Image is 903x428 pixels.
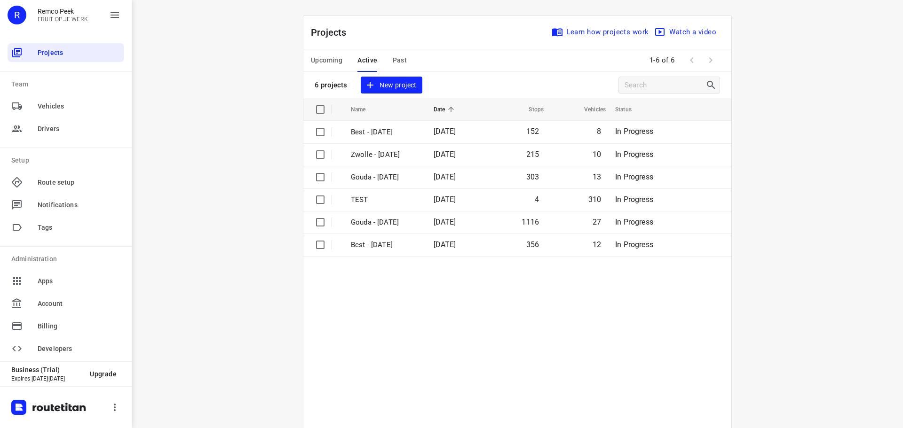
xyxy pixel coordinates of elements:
span: 10 [593,150,601,159]
span: [DATE] [434,240,456,249]
span: 1116 [522,218,539,226]
span: Upcoming [311,54,342,66]
p: Setup [11,156,124,165]
p: Projects [311,25,354,39]
span: 27 [593,218,601,226]
p: Business (Trial) [11,366,82,374]
p: TEST [351,195,420,205]
span: 1-6 of 6 [646,50,679,70]
span: 152 [526,127,539,136]
span: New project [366,79,416,91]
div: Billing [8,317,124,335]
span: Past [393,54,407,66]
span: Developers [38,344,120,354]
span: [DATE] [434,195,456,204]
div: Apps [8,272,124,290]
span: [DATE] [434,172,456,181]
span: Stops [516,104,544,115]
input: Search projects [625,78,705,93]
div: Account [8,294,124,313]
span: In Progress [615,172,653,181]
div: Developers [8,339,124,358]
span: In Progress [615,240,653,249]
button: Upgrade [82,366,124,382]
span: Date [434,104,458,115]
span: 303 [526,172,539,181]
span: [DATE] [434,127,456,136]
span: Drivers [38,124,120,134]
span: Account [38,299,120,309]
span: Vehicles [38,101,120,111]
p: Best - [DATE] [351,127,420,138]
span: 356 [526,240,539,249]
span: In Progress [615,150,653,159]
span: Vehicles [572,104,606,115]
button: New project [361,77,422,94]
span: Notifications [38,200,120,210]
p: Zwolle - Friday [351,149,420,160]
span: 310 [588,195,602,204]
p: FRUIT OP JE WERK [38,16,88,23]
span: Previous Page [682,51,701,70]
div: Vehicles [8,97,124,116]
p: Gouda - Thursday [351,217,420,228]
span: Upgrade [90,370,117,378]
span: Apps [38,276,120,286]
div: Route setup [8,173,124,192]
span: In Progress [615,127,653,136]
div: R [8,6,26,24]
p: Expires [DATE][DATE] [11,375,82,382]
p: 6 projects [315,81,347,89]
span: [DATE] [434,218,456,226]
span: 13 [593,172,601,181]
div: Tags [8,218,124,237]
span: [DATE] [434,150,456,159]
span: Next Page [701,51,720,70]
span: 12 [593,240,601,249]
div: Drivers [8,119,124,138]
p: Team [11,79,124,89]
span: Projects [38,48,120,58]
div: Projects [8,43,124,62]
span: 215 [526,150,539,159]
div: Notifications [8,195,124,214]
p: Administration [11,254,124,264]
span: Status [615,104,644,115]
span: Route setup [38,178,120,187]
div: Search [705,79,720,91]
span: 8 [597,127,601,136]
span: Name [351,104,378,115]
span: In Progress [615,195,653,204]
span: Billing [38,321,120,331]
span: Active [357,54,377,66]
span: Tags [38,223,120,233]
span: In Progress [615,218,653,226]
p: Remco Peek [38,8,88,15]
p: Gouda - [DATE] [351,172,420,183]
span: 4 [535,195,539,204]
p: Best - Thursday [351,240,420,250]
